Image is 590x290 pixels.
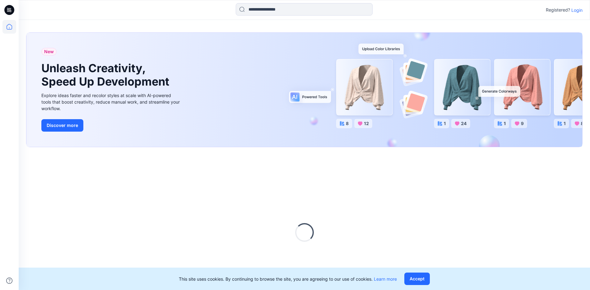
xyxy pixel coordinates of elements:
p: This site uses cookies. By continuing to browse the site, you are agreeing to our use of cookies. [179,276,397,282]
a: Discover more [41,119,181,132]
button: Discover more [41,119,83,132]
span: New [44,48,54,55]
p: Login [571,7,583,13]
div: Explore ideas faster and recolor styles at scale with AI-powered tools that boost creativity, red... [41,92,181,112]
h1: Unleash Creativity, Speed Up Development [41,62,172,88]
a: Learn more [374,276,397,282]
p: Registered? [546,6,570,14]
button: Accept [404,273,430,285]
